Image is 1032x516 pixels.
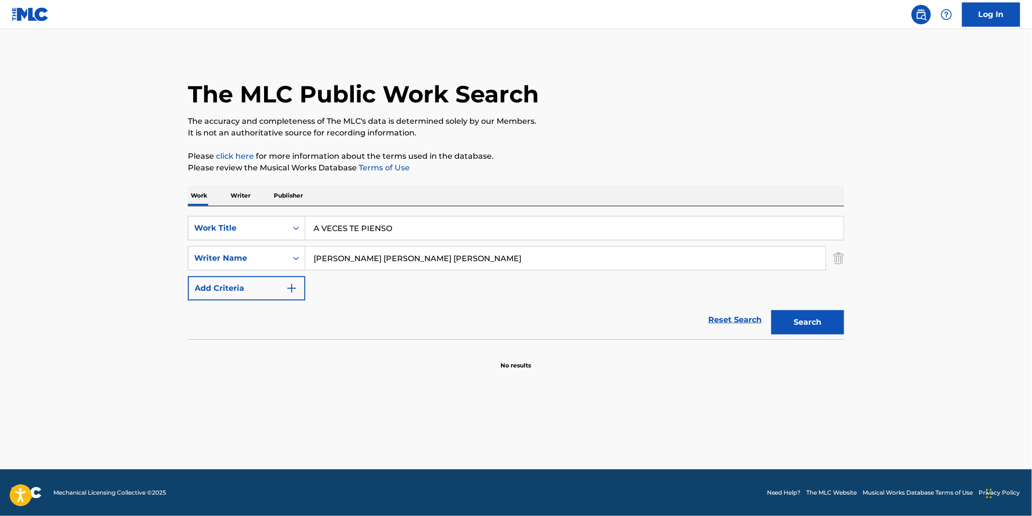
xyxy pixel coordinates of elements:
[983,469,1032,516] iframe: Chat Widget
[979,488,1020,497] a: Privacy Policy
[915,9,927,20] img: search
[12,487,42,499] img: logo
[912,5,931,24] a: Public Search
[807,488,857,497] a: The MLC Website
[833,246,844,270] img: Delete Criterion
[188,150,844,162] p: Please for more information about the terms used in the database.
[986,479,992,508] div: Drag
[194,222,282,234] div: Work Title
[12,7,49,21] img: MLC Logo
[188,276,305,300] button: Add Criteria
[771,310,844,334] button: Search
[194,252,282,264] div: Writer Name
[216,151,254,161] a: click here
[962,2,1020,27] a: Log In
[188,162,844,174] p: Please review the Musical Works Database
[937,5,956,24] div: Help
[767,488,801,497] a: Need Help?
[228,185,253,206] p: Writer
[188,185,210,206] p: Work
[863,488,973,497] a: Musical Works Database Terms of Use
[188,116,844,127] p: The accuracy and completeness of The MLC's data is determined solely by our Members.
[941,9,952,20] img: help
[188,127,844,139] p: It is not an authoritative source for recording information.
[53,488,166,497] span: Mechanical Licensing Collective © 2025
[703,309,766,331] a: Reset Search
[501,350,532,370] p: No results
[357,163,410,172] a: Terms of Use
[271,185,306,206] p: Publisher
[188,216,844,339] form: Search Form
[188,80,539,109] h1: The MLC Public Work Search
[286,283,298,294] img: 9d2ae6d4665cec9f34b9.svg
